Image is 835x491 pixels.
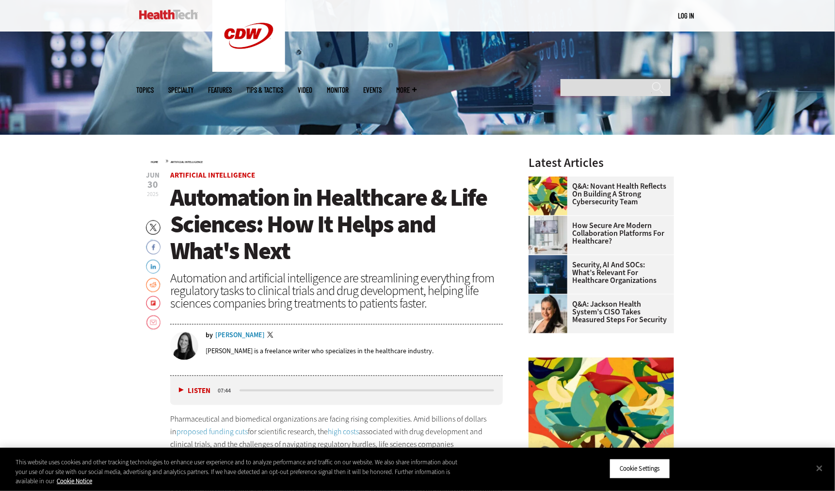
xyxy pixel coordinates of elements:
a: Connie Barrera [529,295,572,302]
img: Connie Barrera [529,295,567,333]
div: » [151,157,503,164]
img: security team in high-tech computer room [529,255,567,294]
a: MonITor [327,86,349,94]
p: Pharmaceutical and biomedical organizations are facing rising complexities. Amid billions of doll... [170,413,503,475]
a: security team in high-tech computer room [529,255,572,263]
a: CDW [212,64,285,74]
span: Automation in Healthcare & Life Sciences: How It Helps and What's Next [170,181,487,267]
a: Q&A: Jackson Health System’s CISO Takes Measured Steps for Security [529,300,668,324]
a: [PERSON_NAME] [215,332,265,339]
a: Tips & Tactics [246,86,283,94]
img: abstract illustration of a tree [529,358,674,467]
div: This website uses cookies and other tracking technologies to enhance user experience and to analy... [16,458,459,486]
div: User menu [678,11,694,21]
span: Topics [136,86,154,94]
button: Listen [179,387,210,394]
img: abstract illustration of a tree [529,177,567,215]
a: Twitter [267,332,276,340]
span: 2025 [147,190,159,198]
a: Video [298,86,312,94]
div: duration [216,386,238,395]
img: Erin Laviola [170,332,198,360]
h3: Latest Articles [529,157,674,169]
div: Automation and artificial intelligence are streamlining everything from regulatory tasks to clini... [170,272,503,310]
a: high costs [328,426,359,437]
span: More [396,86,417,94]
a: More information about your privacy [57,477,92,485]
a: Security, AI and SOCs: What’s Relevant for Healthcare Organizations [529,261,668,284]
button: Close [809,458,830,479]
span: 30 [146,180,160,190]
a: How Secure Are Modern Collaboration Platforms for Healthcare? [529,222,668,245]
p: [PERSON_NAME] is a freelance writer who specializes in the healthcare industry. [206,346,434,356]
span: by [206,332,213,339]
a: Artificial Intelligence [170,170,255,180]
button: Cookie Settings [610,458,670,479]
a: Q&A: Novant Health Reflects on Building a Strong Cybersecurity Team [529,182,668,206]
a: care team speaks with physician over conference call [529,216,572,224]
span: Specialty [168,86,193,94]
img: Home [139,10,198,19]
div: media player [170,376,503,405]
a: proposed funding cuts [177,426,248,437]
a: Home [151,160,158,164]
a: Features [208,86,232,94]
img: care team speaks with physician over conference call [529,216,567,255]
a: Events [363,86,382,94]
span: Jun [146,172,160,179]
a: Log in [678,11,694,20]
a: abstract illustration of a tree [529,177,572,184]
a: Artificial Intelligence [171,160,203,164]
